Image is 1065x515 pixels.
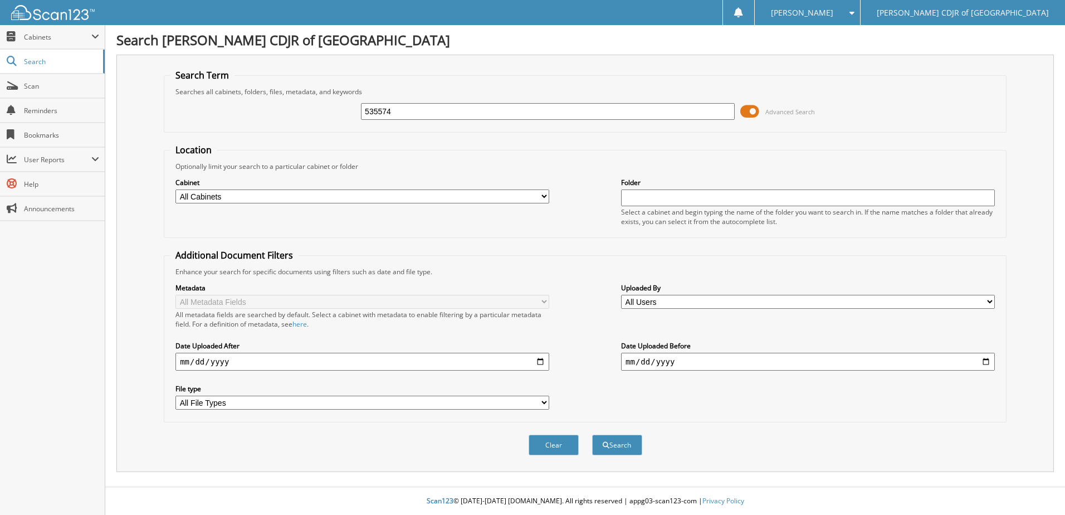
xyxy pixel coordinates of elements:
[765,108,815,116] span: Advanced Search
[170,162,1000,171] div: Optionally limit your search to a particular cabinet or folder
[621,341,995,351] label: Date Uploaded Before
[24,179,99,189] span: Help
[702,496,744,506] a: Privacy Policy
[292,319,307,329] a: here
[621,353,995,371] input: end
[175,384,549,393] label: File type
[170,69,235,81] legend: Search Term
[11,5,95,20] img: scan123-logo-white.svg
[175,353,549,371] input: start
[771,9,833,16] span: [PERSON_NAME]
[24,81,99,91] span: Scan
[24,130,99,140] span: Bookmarks
[170,87,1000,96] div: Searches all cabinets, folders, files, metadata, and keywords
[621,283,995,293] label: Uploaded By
[24,204,99,213] span: Announcements
[621,178,995,187] label: Folder
[24,106,99,115] span: Reminders
[427,496,453,506] span: Scan123
[175,341,549,351] label: Date Uploaded After
[877,9,1049,16] span: [PERSON_NAME] CDJR of [GEOGRAPHIC_DATA]
[592,435,642,455] button: Search
[529,435,579,455] button: Clear
[175,178,549,187] label: Cabinet
[175,310,549,329] div: All metadata fields are searched by default. Select a cabinet with metadata to enable filtering b...
[170,267,1000,276] div: Enhance your search for specific documents using filters such as date and file type.
[105,488,1065,515] div: © [DATE]-[DATE] [DOMAIN_NAME]. All rights reserved | appg03-scan123-com |
[170,249,299,261] legend: Additional Document Filters
[1009,461,1065,515] iframe: Chat Widget
[116,31,1054,49] h1: Search [PERSON_NAME] CDJR of [GEOGRAPHIC_DATA]
[24,155,91,164] span: User Reports
[24,57,97,66] span: Search
[175,283,549,293] label: Metadata
[621,207,995,226] div: Select a cabinet and begin typing the name of the folder you want to search in. If the name match...
[170,144,217,156] legend: Location
[24,32,91,42] span: Cabinets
